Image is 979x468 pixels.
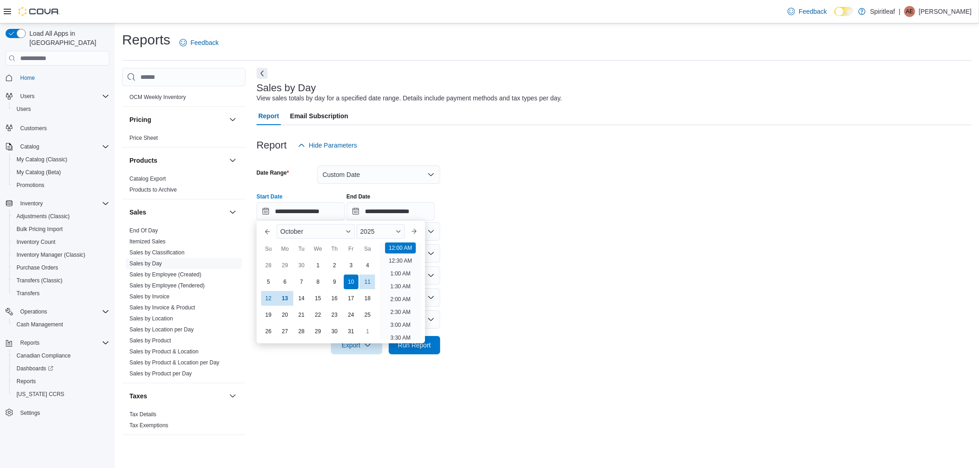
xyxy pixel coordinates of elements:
button: Users [9,103,113,116]
div: day-27 [278,324,292,339]
a: Transfers [13,288,43,299]
span: Sales by Employee (Created) [129,271,201,278]
a: My Catalog (Classic) [13,154,71,165]
span: Reports [13,376,109,387]
span: Reports [17,337,109,348]
a: [US_STATE] CCRS [13,389,68,400]
a: Settings [17,407,44,418]
span: Email Subscription [290,107,348,125]
a: Inventory Manager (Classic) [13,249,89,260]
span: Bulk Pricing Import [13,224,109,235]
span: Sales by Day [129,260,162,267]
button: Previous Month [260,224,275,239]
button: Reports [2,336,113,349]
button: Products [129,156,225,165]
ul: Time [380,242,421,340]
button: Sales [129,208,225,217]
div: Products [122,173,246,199]
a: Sales by Product & Location per Day [129,359,219,366]
h3: Sales [129,208,146,217]
img: Cova [18,7,60,16]
span: Customers [20,125,47,132]
div: Su [261,242,276,256]
div: day-29 [311,324,325,339]
a: Sales by Product per Day [129,370,192,377]
a: Purchase Orders [13,262,62,273]
span: Inventory [20,200,43,207]
div: We [311,242,325,256]
div: day-16 [327,291,342,306]
span: October [280,228,303,235]
a: Customers [17,123,50,134]
div: day-7 [294,275,309,289]
div: day-9 [327,275,342,289]
div: day-5 [261,275,276,289]
div: day-3 [344,258,358,273]
div: day-25 [360,308,375,322]
span: Run Report [398,341,431,350]
a: Users [13,104,34,115]
span: Promotions [13,180,109,191]
div: day-26 [261,324,276,339]
li: 2:00 AM [386,294,414,305]
span: Operations [20,308,47,315]
div: Th [327,242,342,256]
span: Sales by Product [129,337,171,344]
div: October, 2025 [260,257,376,340]
li: 2:30 AM [386,307,414,318]
span: Customers [17,122,109,133]
span: Sales by Product & Location [129,348,199,355]
span: Home [20,74,35,82]
div: day-22 [311,308,325,322]
span: [US_STATE] CCRS [17,391,64,398]
a: Canadian Compliance [13,350,74,361]
input: Press the down key to enter a popover containing a calendar. Press the escape key to close the po... [257,202,345,220]
li: 12:30 AM [385,255,416,266]
span: Canadian Compliance [13,350,109,361]
div: day-6 [278,275,292,289]
a: End Of Day [129,227,158,234]
span: My Catalog (Classic) [17,156,67,163]
a: Promotions [13,180,48,191]
div: Tu [294,242,309,256]
div: day-1 [311,258,325,273]
a: Adjustments (Classic) [13,211,73,222]
p: [PERSON_NAME] [919,6,972,17]
span: Sales by Product per Day [129,370,192,377]
span: Products to Archive [129,186,177,193]
span: Sales by Location per Day [129,326,194,333]
button: Users [2,90,113,103]
button: Catalog [2,140,113,153]
div: day-10 [344,275,358,289]
div: day-31 [344,324,358,339]
span: Sales by Employee (Tendered) [129,282,205,289]
div: Sa [360,242,375,256]
span: Sales by Product & Location per Day [129,359,219,366]
span: Export [336,336,377,354]
span: Bulk Pricing Import [17,226,63,233]
a: Transfers (Classic) [13,275,66,286]
button: My Catalog (Classic) [9,153,113,166]
button: [US_STATE] CCRS [9,388,113,401]
span: Transfers [17,290,39,297]
div: View sales totals by day for a specified date range. Details include payment methods and tax type... [257,94,562,103]
span: Canadian Compliance [17,352,71,359]
h1: Reports [122,31,170,49]
span: Adjustments (Classic) [13,211,109,222]
button: Next [257,68,268,79]
a: Sales by Employee (Created) [129,271,201,278]
div: day-30 [327,324,342,339]
button: Inventory [17,198,46,209]
a: Sales by Invoice [129,293,169,300]
a: Bulk Pricing Import [13,224,67,235]
button: Pricing [129,115,225,124]
div: day-24 [344,308,358,322]
button: Inventory Manager (Classic) [9,248,113,261]
span: OCM Weekly Inventory [129,94,186,101]
button: Cash Management [9,318,113,331]
a: My Catalog (Beta) [13,167,65,178]
button: Export [331,336,382,354]
a: Itemized Sales [129,238,166,245]
div: day-17 [344,291,358,306]
span: Users [13,104,109,115]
